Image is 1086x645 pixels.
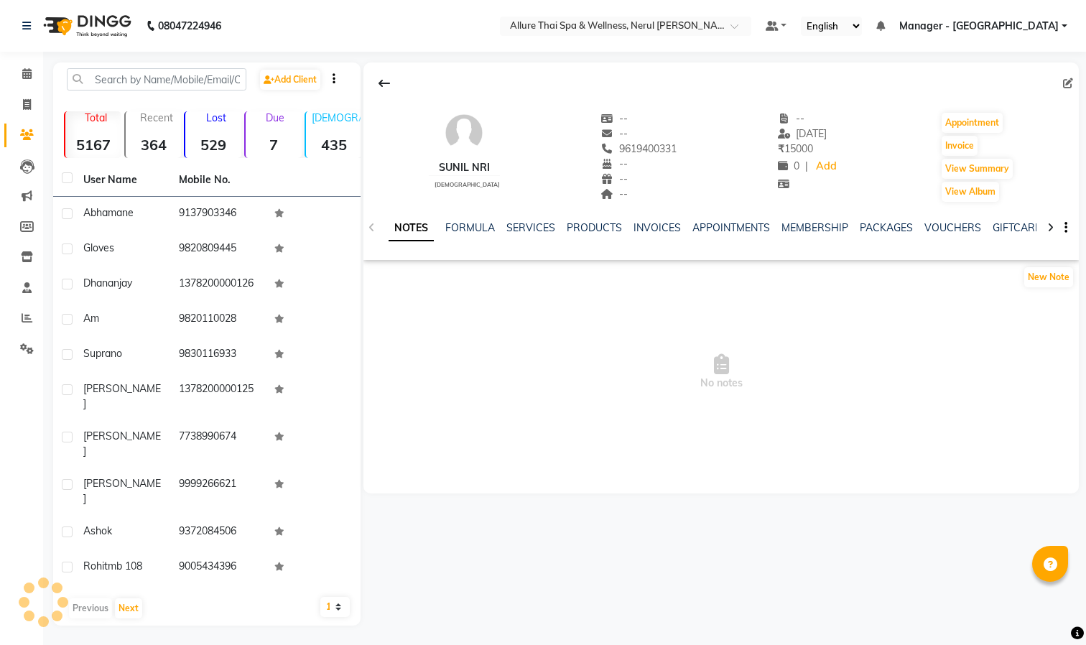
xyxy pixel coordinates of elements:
[170,373,266,420] td: 1378200000125
[75,164,170,197] th: User Name
[170,420,266,468] td: 7738990674
[942,182,999,202] button: View Album
[778,112,805,125] span: --
[170,515,266,550] td: 9372084506
[83,241,114,254] span: Gloves
[369,70,399,97] div: Back to Client
[814,157,839,177] a: Add
[83,347,122,360] span: Suprano
[312,111,362,124] p: [DEMOGRAPHIC_DATA]
[506,221,555,234] a: SERVICES
[778,142,813,155] span: 15000
[435,181,500,188] span: [DEMOGRAPHIC_DATA]
[170,550,266,585] td: 9005434396
[246,136,302,154] strong: 7
[185,136,241,154] strong: 529
[170,197,266,232] td: 9137903346
[83,277,132,289] span: Dhananjay
[170,302,266,338] td: 9820110028
[71,111,121,124] p: Total
[942,113,1003,133] button: Appointment
[445,221,495,234] a: FORMULA
[805,159,808,174] span: |
[778,142,784,155] span: ₹
[260,70,320,90] a: Add Client
[83,206,134,219] span: Abhamane
[600,172,628,185] span: --
[429,160,500,175] div: Sunil NRI
[442,111,486,154] img: avatar
[600,127,628,140] span: --
[389,215,434,241] a: NOTES
[600,112,628,125] span: --
[993,221,1049,234] a: GIFTCARDS
[600,142,677,155] span: 9619400331
[83,312,99,325] span: Am
[170,338,266,373] td: 9830116933
[191,111,241,124] p: Lost
[633,221,681,234] a: INVOICES
[778,127,827,140] span: [DATE]
[83,382,161,410] span: [PERSON_NAME]
[567,221,622,234] a: PRODUCTS
[83,477,161,505] span: [PERSON_NAME]
[778,159,799,172] span: 0
[899,19,1059,34] span: Manager - [GEOGRAPHIC_DATA]
[170,232,266,267] td: 9820809445
[600,187,628,200] span: --
[108,560,142,572] span: mb 108
[115,598,142,618] button: Next
[65,136,121,154] strong: 5167
[131,111,182,124] p: Recent
[170,468,266,515] td: 9999266621
[37,6,135,46] img: logo
[692,221,770,234] a: APPOINTMENTS
[67,68,246,91] input: Search by Name/Mobile/Email/Code
[170,164,266,197] th: Mobile No.
[306,136,362,154] strong: 435
[942,136,978,156] button: Invoice
[924,221,981,234] a: VOUCHERS
[942,159,1013,179] button: View Summary
[249,111,302,124] p: Due
[83,430,161,458] span: [PERSON_NAME]
[781,221,848,234] a: MEMBERSHIP
[126,136,182,154] strong: 364
[83,560,108,572] span: Rohit
[170,267,266,302] td: 1378200000126
[860,221,913,234] a: PACKAGES
[1024,267,1073,287] button: New Note
[158,6,221,46] b: 08047224946
[600,157,628,170] span: --
[363,300,1079,444] span: No notes
[83,524,112,537] span: ashok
